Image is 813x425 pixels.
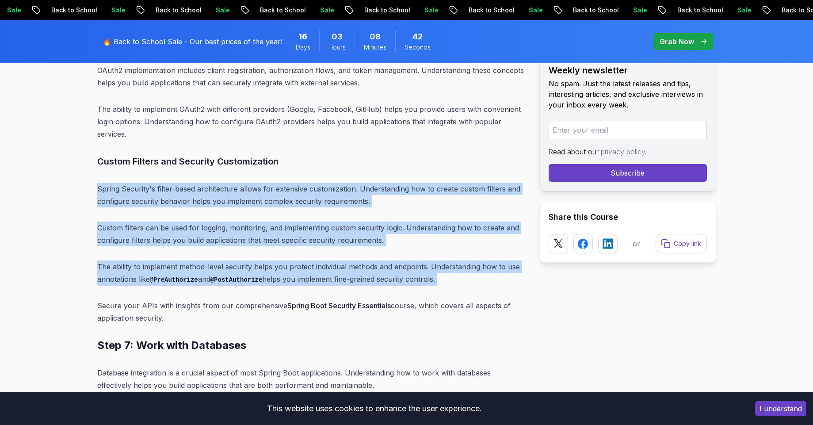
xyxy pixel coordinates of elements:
[736,6,796,15] p: Back to School
[674,239,701,248] p: Copy link
[370,31,381,43] span: 8 Minutes
[549,164,707,182] button: Subscribe
[170,6,198,15] p: Sale
[103,36,282,47] p: 🔥 Back to School Sale - Our best prices of the year!
[656,234,707,253] button: Copy link
[483,6,511,15] p: Sale
[549,146,707,157] p: Read about our .
[97,154,525,168] h3: Custom Filters and Security Customization
[214,6,275,15] p: Back to School
[6,6,66,15] p: Back to School
[97,299,525,324] p: Secure your APIs with insights from our comprehensive course, which covers all aspects of applica...
[423,6,483,15] p: Back to School
[97,183,525,207] p: Spring Security's filter-based architecture allows for extensive customization. Understanding how...
[412,31,423,43] span: 42 Seconds
[97,338,525,352] h2: Step 7: Work with Databases
[549,211,707,223] h2: Share this Course
[660,36,694,47] p: Grab Now
[332,31,343,43] span: 3 Hours
[97,367,525,391] p: Database integration is a crucial aspect of most Spring Boot applications. Understanding how to w...
[601,147,645,156] a: privacy policy
[110,6,170,15] p: Back to School
[405,43,431,52] span: Seconds
[7,399,742,418] div: This website uses cookies to enhance the user experience.
[527,6,588,15] p: Back to School
[633,238,640,249] p: or
[379,6,407,15] p: Sale
[150,276,198,283] code: @PreAuthorize
[319,6,379,15] p: Back to School
[97,260,525,286] p: The ability to implement method-level security helps you protect individual methods and endpoints...
[298,31,307,43] span: 16 Days
[275,6,303,15] p: Sale
[287,301,391,310] a: Spring Boot Security Essentials
[364,43,386,52] span: Minutes
[632,6,692,15] p: Back to School
[97,64,525,89] p: OAuth2 implementation includes client registration, authorization flows, and token management. Un...
[755,401,806,416] button: Accept cookies
[549,121,707,139] input: Enter your email
[549,78,707,110] p: No spam. Just the latest releases and tips, interesting articles, and exclusive interviews in you...
[328,43,346,52] span: Hours
[66,6,94,15] p: Sale
[97,222,525,246] p: Custom filters can be used for logging, monitoring, and implementing custom security logic. Under...
[97,103,525,140] p: The ability to implement OAuth2 with different providers (Google, Facebook, GitHub) helps you pro...
[210,276,263,283] code: @PostAuthorize
[692,6,720,15] p: Sale
[588,6,616,15] p: Sale
[296,43,310,52] span: Days
[549,64,707,77] h2: Weekly newsletter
